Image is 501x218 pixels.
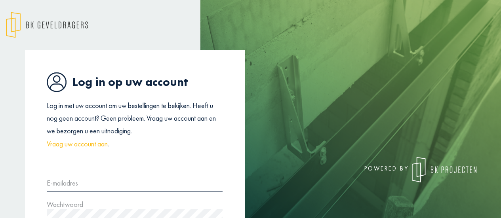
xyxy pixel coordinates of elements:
[47,99,223,151] p: Log in met uw account om uw bestellingen te bekijken. Heeft u nog geen account? Geen probleem. Vr...
[412,157,476,182] img: logo
[47,72,67,92] img: icon
[47,72,223,92] h1: Log in op uw account
[47,138,108,150] a: Vraag uw account aan
[47,198,83,211] label: Wachtwoord
[6,12,88,38] img: logo
[257,157,476,182] div: powered by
